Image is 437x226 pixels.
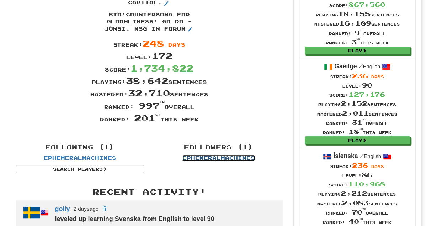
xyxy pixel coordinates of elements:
div: Ranked: overall [11,99,288,112]
a: golly [55,205,70,212]
div: Mastered sentences [314,19,400,28]
sup: th [360,28,363,31]
span: 40 [348,217,363,225]
small: 2 days ago [74,206,99,212]
sup: th [362,208,366,210]
span: days [371,74,384,79]
div: Score: [11,62,288,74]
div: Level: [11,49,288,62]
div: Ranked: this week [11,112,288,124]
span: 90 [362,81,372,89]
iframe: fb:share_button Facebook Social Plugin [150,128,174,135]
span: 2,152 [341,100,367,107]
small: English [358,64,380,69]
div: Ranked: overall [317,207,398,217]
iframe: X Post Button [124,128,148,135]
sup: th [160,100,165,104]
span: 127,176 [348,90,385,98]
div: Ranked: overall [314,28,400,37]
h4: Following (1) [16,144,144,151]
span: 248 [143,38,164,48]
div: Mastered sentences [317,109,398,118]
span: 2,212 [341,189,367,197]
div: Level: [317,80,398,90]
a: Play [305,47,410,54]
small: English [359,153,381,159]
span: / [358,63,363,69]
span: 236 [352,162,368,169]
div: Ranked: this week [317,127,398,136]
strong: Íslenska [333,152,358,159]
a: Play [305,136,410,144]
div: Streak: [317,71,398,80]
div: Playing sentences [314,9,400,19]
span: 38,642 [126,75,169,86]
span: 867,560 [348,1,385,9]
span: 2,083 [342,199,369,207]
span: 18,155 [338,10,370,18]
span: 172 [152,50,172,61]
h3: Recent Activity: [16,187,283,196]
sup: rd [357,38,360,40]
div: Playing: sentences [11,74,288,87]
span: 236 [352,72,368,80]
span: 70 [352,208,366,216]
sup: th [359,217,363,220]
div: Mastered: sentences [11,87,288,99]
span: 201 [134,112,160,123]
span: days [168,42,185,48]
span: 997 [138,100,165,111]
span: 9 [355,29,363,37]
span: 32,710 [128,88,170,98]
sup: st [362,118,366,121]
span: / [359,153,364,159]
strong: Gaeilge [334,63,357,70]
div: Level: [317,170,398,179]
div: Streak: [11,37,288,49]
h4: Followers (1) [155,144,283,151]
a: Ephemeralmachines [182,155,255,161]
div: Streak: [317,161,398,170]
sup: st [155,113,160,116]
div: Mastered sentences [317,198,398,207]
div: Ranked: this week [314,37,400,47]
span: days [371,164,384,169]
div: Score: [317,179,398,189]
strong: leveled up learning Svenska from English to level 90 [55,215,214,222]
div: Playing sentences [317,189,398,198]
sup: th [359,128,363,130]
span: 16,189 [339,19,371,27]
span: 2,011 [342,109,369,117]
span: 31 [352,119,366,126]
span: 110,968 [348,180,385,188]
a: Search Players [16,165,144,173]
a: Ephemeralmachines [44,155,116,161]
p: Bio : Countersong for gloomliness: go do - jónsi. msg in forum [96,11,203,34]
div: Score: [317,90,398,99]
div: Playing sentences [317,99,398,108]
span: 1,734,822 [130,63,193,73]
span: 3 [351,38,360,46]
div: Ranked: this week [317,217,398,226]
span: 86 [362,171,372,179]
div: Ranked: overall [317,118,398,127]
span: 18 [348,128,363,136]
